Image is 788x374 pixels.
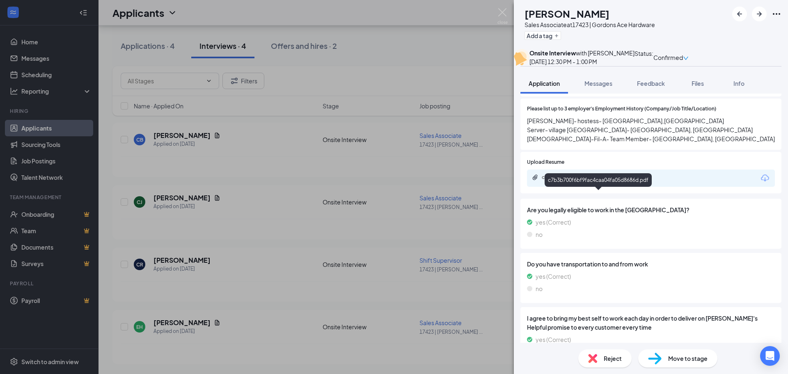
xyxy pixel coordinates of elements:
[772,9,781,19] svg: Ellipses
[527,205,775,214] span: Are you legally eligible to work in the [GEOGRAPHIC_DATA]?
[754,9,764,19] svg: ArrowRight
[525,21,655,29] div: Sales Associate at 17423 | Gordons Ace Hardware
[752,7,767,21] button: ArrowRight
[532,174,665,182] a: Paperclipc7b3b700f6bf9fac4caa04fa05d8686d.pdf
[527,105,716,113] span: Please list up to 3 employer's Employment History (Company/Job Title/Location)
[584,80,612,87] span: Messages
[653,53,683,62] span: Confirmed
[735,9,744,19] svg: ArrowLeftNew
[529,49,635,57] div: with [PERSON_NAME]
[635,49,653,66] div: Status :
[733,80,744,87] span: Info
[692,80,704,87] span: Files
[527,314,775,332] span: I agree to bring my best self to work each day in order to deliver on [PERSON_NAME]'s Helpful pro...
[536,335,571,344] span: yes (Correct)
[604,354,622,363] span: Reject
[527,259,775,268] span: Do you have transportation to and from work
[668,354,708,363] span: Move to stage
[536,284,543,293] span: no
[545,173,652,187] div: c7b3b700f6bf9fac4caa04fa05d8686d.pdf
[525,7,609,21] h1: [PERSON_NAME]
[527,116,775,143] span: [PERSON_NAME]- hostess- [GEOGRAPHIC_DATA],[GEOGRAPHIC_DATA] Server- village [GEOGRAPHIC_DATA]- [G...
[536,218,571,227] span: yes (Correct)
[525,31,561,40] button: PlusAdd a tag
[554,33,559,38] svg: Plus
[527,158,564,166] span: Upload Resume
[637,80,665,87] span: Feedback
[536,272,571,281] span: yes (Correct)
[529,80,560,87] span: Application
[529,49,576,57] b: Onsite Interview
[529,57,635,66] div: [DATE] 12:30 PM - 1:00 PM
[536,230,543,239] span: no
[532,174,538,181] svg: Paperclip
[683,55,689,61] span: down
[732,7,747,21] button: ArrowLeftNew
[760,173,770,183] svg: Download
[760,346,780,366] div: Open Intercom Messenger
[542,174,657,181] div: c7b3b700f6bf9fac4caa04fa05d8686d.pdf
